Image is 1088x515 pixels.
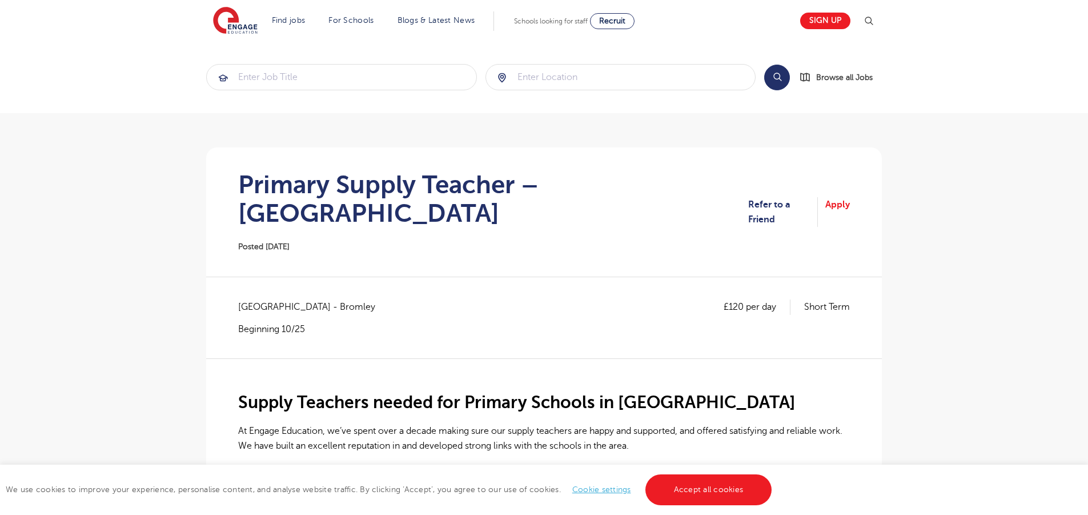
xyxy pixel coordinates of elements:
div: Submit [206,64,477,90]
p: Short Term [804,300,850,314]
input: Submit [207,65,476,90]
a: Accept all cookies [645,474,772,505]
a: Browse all Jobs [799,71,882,84]
span: Schools looking for staff [514,17,588,25]
span: [GEOGRAPHIC_DATA] - Bromley [238,300,387,314]
input: Submit [486,65,756,90]
a: Blogs & Latest News [398,16,475,25]
h2: Supply Teachers needed for Primary Schools in [GEOGRAPHIC_DATA] [238,393,850,412]
img: Engage Education [213,7,258,35]
button: Search [764,65,790,90]
a: Find jobs [272,16,306,25]
div: Submit [485,64,756,90]
span: Recruit [599,17,625,25]
p: Beginning 10/25 [238,323,387,336]
a: Cookie settings [572,485,631,494]
span: Posted [DATE] [238,242,290,251]
span: We use cookies to improve your experience, personalise content, and analyse website traffic. By c... [6,485,774,494]
a: Refer to a Friend [748,197,818,227]
a: Apply [825,197,850,227]
p: £120 per day [724,300,790,314]
span: Browse all Jobs [816,71,873,84]
a: Recruit [590,13,635,29]
a: For Schools [328,16,374,25]
a: Sign up [800,13,850,29]
h1: Primary Supply Teacher – [GEOGRAPHIC_DATA] [238,170,748,227]
p: At Engage Education, we’ve spent over a decade making sure our supply teachers are happy and supp... [238,424,850,454]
